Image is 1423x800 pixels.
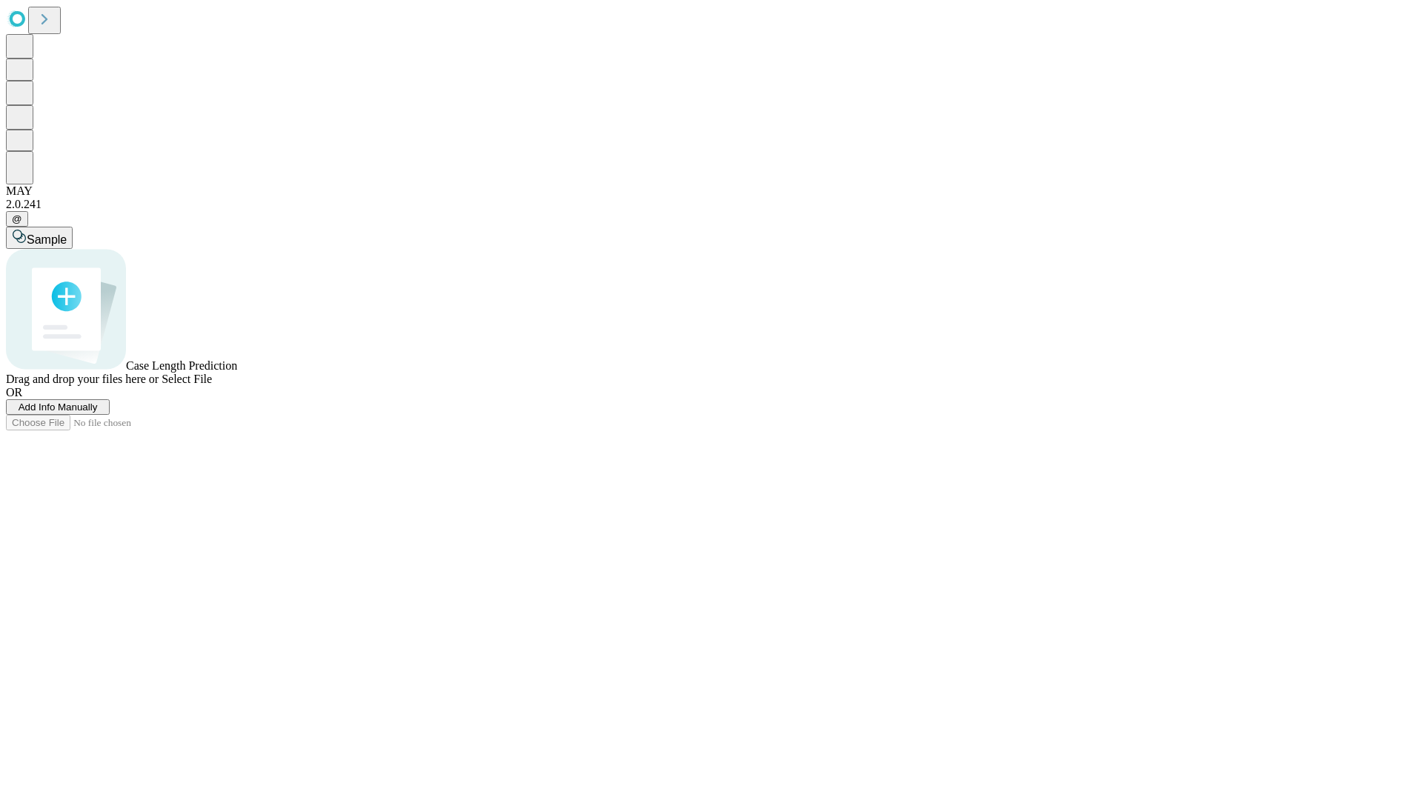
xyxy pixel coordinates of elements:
div: MAY [6,184,1417,198]
button: @ [6,211,28,227]
span: Drag and drop your files here or [6,373,159,385]
span: Select File [162,373,212,385]
button: Sample [6,227,73,249]
span: Case Length Prediction [126,359,237,372]
span: Add Info Manually [19,401,98,413]
span: @ [12,213,22,224]
span: Sample [27,233,67,246]
span: OR [6,386,22,399]
div: 2.0.241 [6,198,1417,211]
button: Add Info Manually [6,399,110,415]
